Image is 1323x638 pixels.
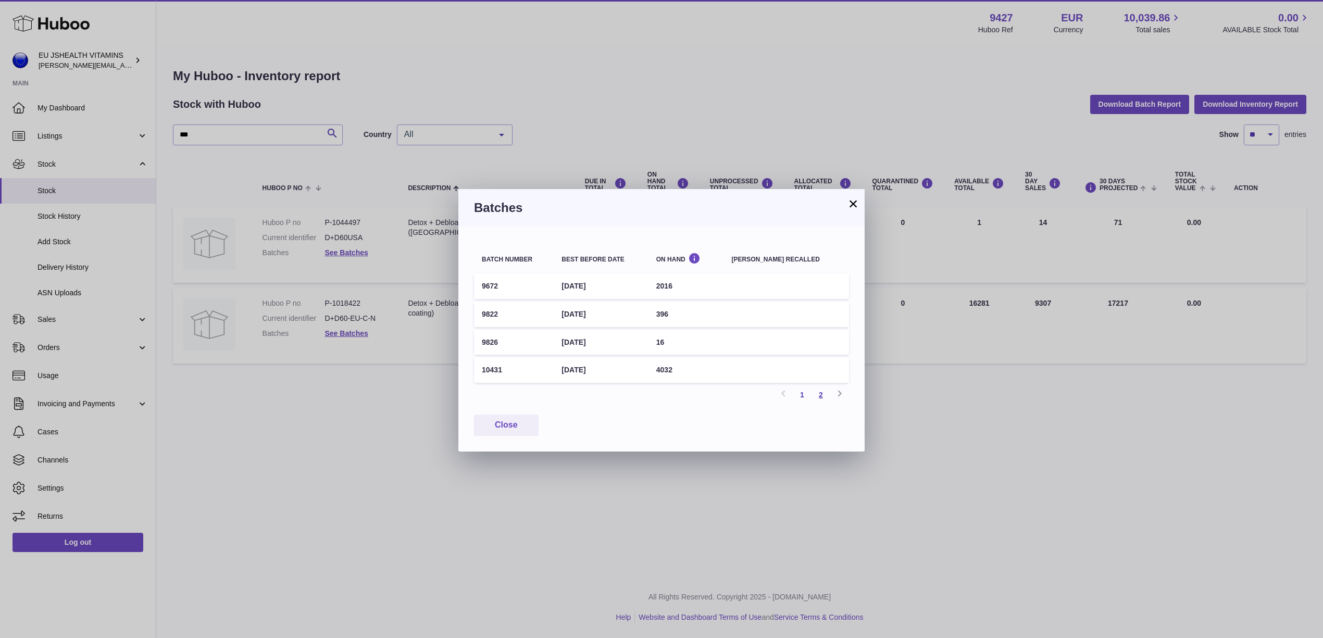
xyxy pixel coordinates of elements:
td: 9826 [474,330,554,355]
td: 2016 [648,273,724,299]
button: Close [474,415,539,436]
td: 16 [648,330,724,355]
td: [DATE] [554,357,648,383]
div: Best before date [561,256,640,263]
td: 10431 [474,357,554,383]
div: Batch number [482,256,546,263]
div: [PERSON_NAME] recalled [732,256,841,263]
button: × [847,197,859,210]
td: 9822 [474,302,554,327]
div: On Hand [656,253,716,262]
td: [DATE] [554,330,648,355]
td: 9672 [474,273,554,299]
h3: Batches [474,199,849,216]
td: 4032 [648,357,724,383]
a: 1 [793,385,812,404]
td: [DATE] [554,273,648,299]
td: [DATE] [554,302,648,327]
td: 396 [648,302,724,327]
a: 2 [812,385,830,404]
